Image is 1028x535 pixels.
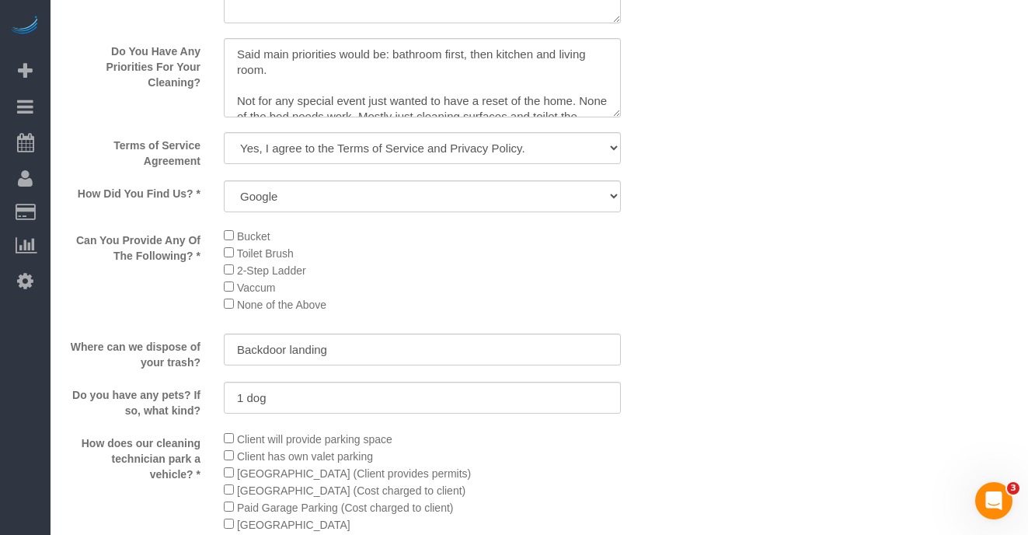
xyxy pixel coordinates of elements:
span: Vaccum [237,281,276,294]
span: [GEOGRAPHIC_DATA] (Cost charged to client) [237,484,465,497]
span: Paid Garage Parking (Cost charged to client) [237,502,454,514]
label: Can You Provide Any Of The Following? * [54,227,212,264]
label: How Did You Find Us? * [54,180,212,201]
span: Client has own valet parking [237,450,373,463]
span: [GEOGRAPHIC_DATA] (Client provides permits) [237,467,471,480]
img: Automaid Logo [9,16,40,37]
iframe: Intercom live chat [975,482,1012,519]
span: 3 [1007,482,1019,495]
span: Client will provide parking space [237,433,392,446]
span: Toilet Brush [237,247,294,260]
input: Where can we dispose of your trash? [224,334,621,365]
input: Do you have any pets? If so, what kind? [224,382,621,414]
span: [GEOGRAPHIC_DATA] [237,519,350,531]
span: None of the Above [237,299,326,311]
label: Where can we dispose of your trash? [54,334,212,370]
label: Do you have any pets? If so, what kind? [54,382,212,418]
label: Terms of Service Agreement [54,132,212,169]
label: How does our cleaning technician park a vehicle? * [54,430,212,482]
label: Do You Have Any Priorities For Your Cleaning? [54,38,212,90]
span: Bucket [237,230,270,243]
span: 2-Step Ladder [237,264,306,277]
